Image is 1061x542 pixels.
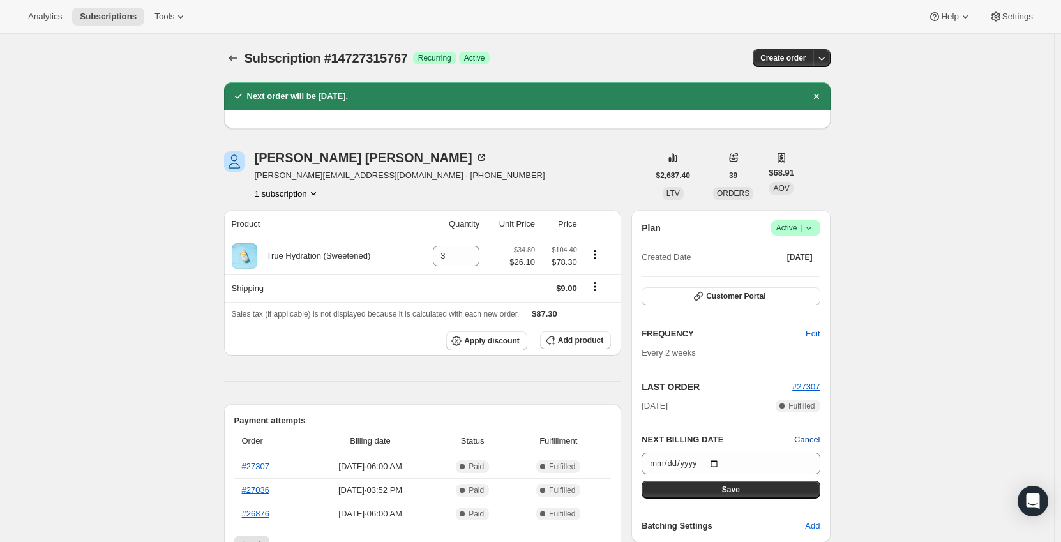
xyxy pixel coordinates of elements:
[642,327,806,340] h2: FREQUENCY
[245,51,408,65] span: Subscription #14727315767
[788,401,815,411] span: Fulfilled
[649,167,698,184] button: $2,687.40
[585,280,605,294] button: Shipping actions
[982,8,1041,26] button: Settings
[642,481,820,499] button: Save
[539,210,581,238] th: Price
[255,169,545,182] span: [PERSON_NAME][EMAIL_ADDRESS][DOMAIN_NAME] · [PHONE_NUMBER]
[483,210,539,238] th: Unit Price
[549,462,575,472] span: Fulfilled
[224,274,415,302] th: Shipping
[721,167,745,184] button: 39
[80,11,137,22] span: Subscriptions
[552,246,577,253] small: $104.40
[469,485,484,495] span: Paid
[805,520,820,532] span: Add
[706,291,765,301] span: Customer Portal
[28,11,62,22] span: Analytics
[439,435,506,448] span: Status
[776,222,815,234] span: Active
[792,382,820,391] a: #27307
[656,170,690,181] span: $2,687.40
[469,462,484,472] span: Paid
[540,331,611,349] button: Add product
[418,53,451,63] span: Recurring
[642,287,820,305] button: Customer Portal
[722,485,740,495] span: Save
[794,433,820,446] button: Cancel
[147,8,195,26] button: Tools
[779,248,820,266] button: [DATE]
[808,87,825,105] button: Dismiss notification
[642,433,794,446] h2: NEXT BILLING DATE
[666,189,680,198] span: LTV
[792,380,820,393] button: #27307
[464,336,520,346] span: Apply discount
[234,414,612,427] h2: Payment attempts
[513,435,603,448] span: Fulfillment
[532,309,557,319] span: $87.30
[642,251,691,264] span: Created Date
[232,310,520,319] span: Sales tax (if applicable) is not displayed because it is calculated with each new order.
[642,400,668,412] span: [DATE]
[941,11,958,22] span: Help
[20,8,70,26] button: Analytics
[800,223,802,233] span: |
[242,462,269,471] a: #27307
[242,485,269,495] a: #27036
[224,210,415,238] th: Product
[224,49,242,67] button: Subscriptions
[773,184,789,193] span: AOV
[549,509,575,519] span: Fulfilled
[642,348,696,358] span: Every 2 weeks
[642,380,792,393] h2: LAST ORDER
[509,256,535,269] span: $26.10
[309,460,432,473] span: [DATE] · 06:00 AM
[642,520,805,532] h6: Batching Settings
[415,210,484,238] th: Quantity
[469,509,484,519] span: Paid
[514,246,535,253] small: $34.80
[446,331,527,350] button: Apply discount
[232,243,257,269] img: product img
[753,49,813,67] button: Create order
[1002,11,1033,22] span: Settings
[257,250,371,262] div: True Hydration (Sweetened)
[1018,486,1048,516] div: Open Intercom Messenger
[558,335,603,345] span: Add product
[543,256,577,269] span: $78.30
[642,222,661,234] h2: Plan
[798,324,827,344] button: Edit
[224,151,245,172] span: David Dean
[787,252,813,262] span: [DATE]
[309,435,432,448] span: Billing date
[549,485,575,495] span: Fulfilled
[806,327,820,340] span: Edit
[154,11,174,22] span: Tools
[234,427,306,455] th: Order
[921,8,979,26] button: Help
[255,151,488,164] div: [PERSON_NAME] [PERSON_NAME]
[729,170,737,181] span: 39
[72,8,144,26] button: Subscriptions
[309,484,432,497] span: [DATE] · 03:52 PM
[797,516,827,536] button: Add
[255,187,320,200] button: Product actions
[556,283,577,293] span: $9.00
[464,53,485,63] span: Active
[585,248,605,262] button: Product actions
[769,167,794,179] span: $68.91
[309,508,432,520] span: [DATE] · 06:00 AM
[760,53,806,63] span: Create order
[242,509,269,518] a: #26876
[717,189,749,198] span: ORDERS
[247,90,349,103] h2: Next order will be [DATE].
